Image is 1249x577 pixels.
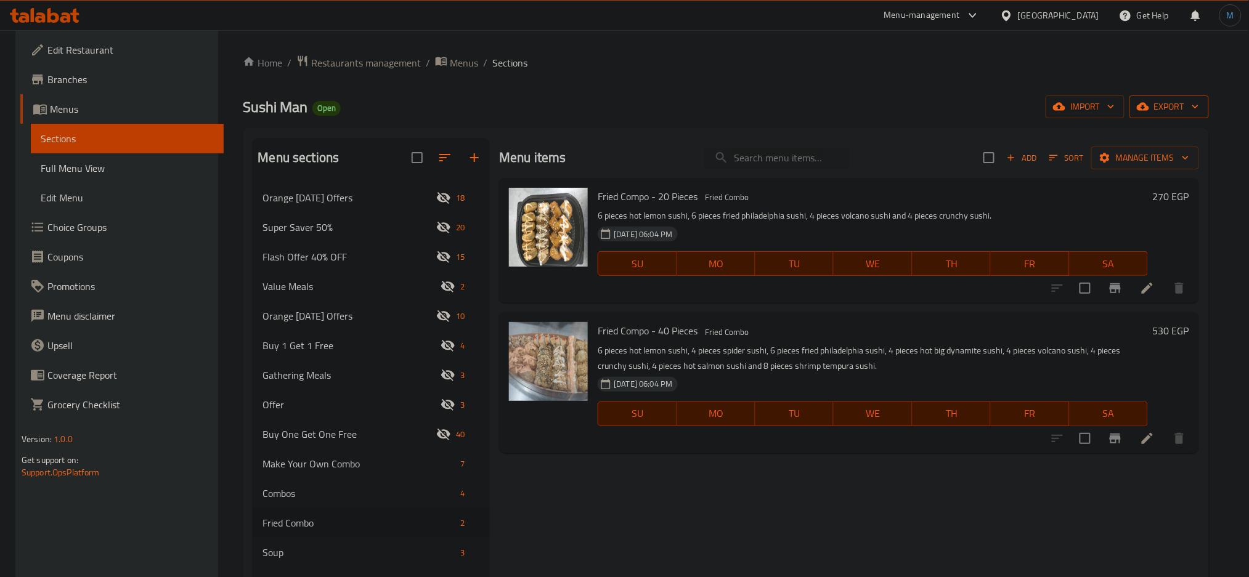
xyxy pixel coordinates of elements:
span: 4 [455,340,470,352]
div: Orange Sunday Offers [262,309,436,323]
span: Select all sections [404,145,430,171]
div: items [451,190,470,205]
a: Choice Groups [20,212,224,242]
span: Manage items [1101,150,1189,166]
div: Flash Offer 40% OFF [262,249,436,264]
span: Sushi Man [243,93,307,121]
span: Open [312,103,341,113]
button: Add [1002,148,1041,167]
a: Menus [435,55,478,71]
span: MO [682,405,751,422]
span: Version: [22,431,52,447]
span: TU [760,405,829,422]
span: Buy 1 Get 1 Free [262,338,441,353]
button: FR [991,401,1069,426]
a: Sections [31,124,224,153]
span: Super Saver 50% [262,220,436,235]
h2: Menu items [499,148,566,167]
span: Buy One Get One Free [262,427,436,442]
a: Coupons [20,242,224,272]
div: Make Your Own Combo [262,456,455,471]
div: items [455,279,470,294]
span: Offer [262,397,441,412]
span: 2 [455,517,470,529]
span: Value Meals [262,279,441,294]
svg: Inactive section [441,368,455,382]
span: 7 [455,458,470,470]
span: export [1139,99,1199,115]
button: MO [677,251,755,276]
span: Fried Combo [262,515,455,530]
a: Coverage Report [20,360,224,390]
div: items [455,486,470,501]
li: / [287,55,291,70]
span: 10 [451,310,470,322]
button: export [1129,95,1209,118]
a: Support.OpsPlatform [22,464,100,480]
a: Home [243,55,282,70]
svg: Inactive section [441,338,455,353]
span: FR [996,405,1064,422]
span: TH [917,255,986,273]
svg: Inactive section [436,309,451,323]
div: items [455,545,470,560]
h6: 270 EGP [1153,188,1189,205]
span: Orange [DATE] Offers [262,309,436,323]
div: items [455,368,470,382]
a: Edit Restaurant [20,35,224,65]
svg: Inactive section [441,279,455,294]
svg: Inactive section [436,427,451,442]
span: 1.0.0 [54,431,73,447]
div: Menu-management [884,8,960,23]
svg: Inactive section [436,220,451,235]
span: import [1056,99,1115,115]
svg: Inactive section [436,190,451,205]
nav: breadcrumb [243,55,1209,71]
div: Offer3 [253,390,489,419]
div: items [455,338,470,353]
span: Fried Combo [700,325,754,339]
button: WE [834,251,912,276]
span: Combos [262,486,455,501]
div: items [451,249,470,264]
a: Restaurants management [296,55,421,71]
div: Buy 1 Get 1 Free4 [253,331,489,360]
a: Menu disclaimer [20,301,224,331]
span: [DATE] 06:04 PM [609,228,677,240]
div: items [451,220,470,235]
span: TU [760,255,829,273]
div: Soup [262,545,455,560]
span: Orange [DATE] Offers [262,190,436,205]
span: Sections [41,131,214,146]
span: Menus [50,102,214,116]
a: Branches [20,65,224,94]
div: Make Your Own Combo7 [253,449,489,478]
button: Branch-specific-item [1101,424,1130,453]
svg: Inactive section [441,397,455,412]
div: Gathering Meals [262,368,441,382]
span: Fried Combo [700,190,754,204]
button: TH [913,401,991,426]
span: SU [603,405,672,422]
span: Sections [492,55,527,70]
span: Add [1005,151,1038,165]
span: M [1227,9,1234,22]
img: Fried Compo - 20 Pieces [509,188,588,267]
a: Promotions [20,272,224,301]
a: Grocery Checklist [20,390,224,419]
span: 40 [451,429,470,440]
div: Orange [DATE] Offers18 [253,183,489,212]
button: import [1046,95,1125,118]
span: Upsell [47,338,214,353]
span: WE [839,405,907,422]
button: WE [834,401,912,426]
div: Value Meals2 [253,272,489,301]
button: SU [598,401,677,426]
